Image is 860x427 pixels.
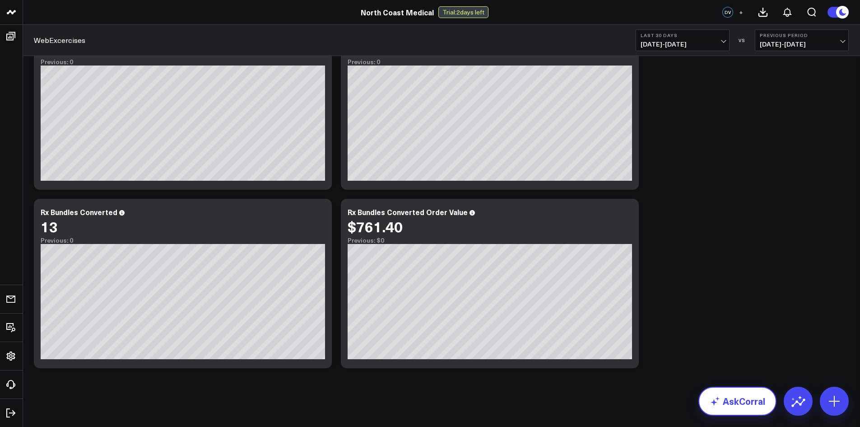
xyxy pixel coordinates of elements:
a: WebExcercises [34,35,85,45]
b: Previous Period [760,33,844,38]
div: Rx Bundles Converted Order Value [348,207,468,217]
a: AskCorral [698,387,776,416]
button: + [735,7,746,18]
div: Previous: 0 [348,58,632,66]
span: [DATE] - [DATE] [760,41,844,48]
div: 505 [348,40,373,56]
button: Last 30 Days[DATE]-[DATE] [636,29,730,51]
span: + [739,9,743,15]
b: Last 30 Days [641,33,725,38]
div: $761.40 [348,218,403,235]
div: DV [722,7,733,18]
div: VS [734,38,750,43]
div: Trial: 2 days left [438,6,488,18]
a: North Coast Medical [361,7,434,17]
div: 5.95k [41,40,78,56]
button: Previous Period[DATE]-[DATE] [755,29,849,51]
a: Log Out [3,405,20,421]
div: Previous: 0 [41,58,325,66]
div: 13 [41,218,58,235]
div: Rx Bundles Converted [41,207,117,217]
span: [DATE] - [DATE] [641,41,725,48]
div: Previous: $0 [348,237,632,244]
div: Previous: 0 [41,237,325,244]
